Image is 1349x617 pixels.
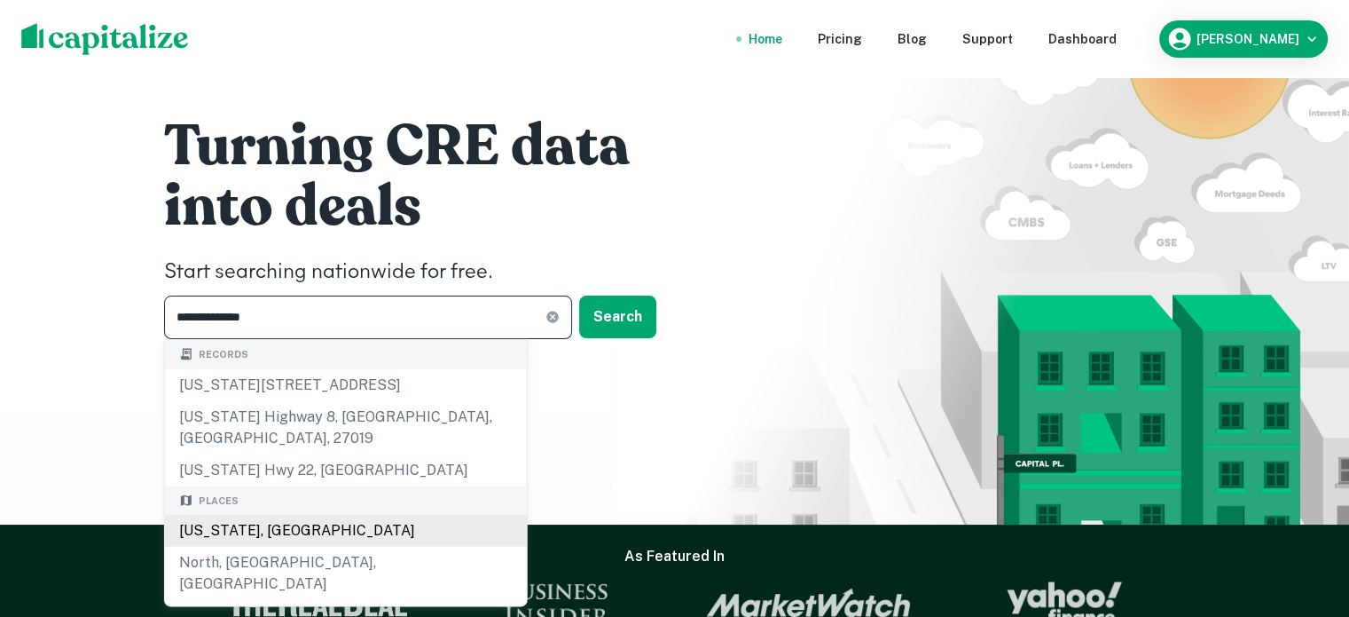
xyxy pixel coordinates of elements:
[165,547,527,600] div: North, [GEOGRAPHIC_DATA], [GEOGRAPHIC_DATA]
[1159,20,1328,58] button: [PERSON_NAME]
[1048,29,1117,49] a: Dashboard
[624,546,725,567] h6: As Featured In
[165,515,527,547] div: [US_STATE], [GEOGRAPHIC_DATA]
[164,257,696,289] h4: Start searching nationwide for free.
[818,29,862,49] a: Pricing
[1196,33,1299,45] h6: [PERSON_NAME]
[962,29,1013,49] a: Support
[21,23,189,55] img: capitalize-logo.png
[164,171,696,242] h1: into deals
[165,368,527,400] div: [US_STATE][STREET_ADDRESS]
[165,454,527,486] div: [US_STATE] hwy 22, [GEOGRAPHIC_DATA]
[749,29,782,49] a: Home
[165,400,527,454] div: [US_STATE] highway 8, [GEOGRAPHIC_DATA], [GEOGRAPHIC_DATA], 27019
[199,347,248,362] span: Records
[1260,475,1349,560] iframe: Chat Widget
[199,493,239,508] span: Places
[579,296,656,338] button: Search
[898,29,927,49] a: Blog
[164,111,696,182] h1: Turning CRE data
